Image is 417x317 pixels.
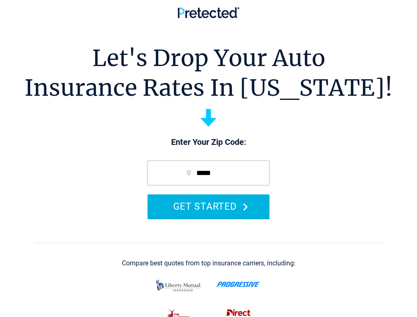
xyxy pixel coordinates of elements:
img: Pretected Logo [178,7,239,18]
button: GET STARTED [148,194,269,218]
input: zip code [148,161,269,185]
p: Enter Your Zip Code: [139,137,278,148]
img: progressive [217,282,261,287]
img: liberty [154,276,204,296]
div: Compare best quotes from top insurance carriers, including: [122,260,295,267]
h1: Let's Drop Your Auto Insurance Rates In [US_STATE]! [24,43,393,103]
